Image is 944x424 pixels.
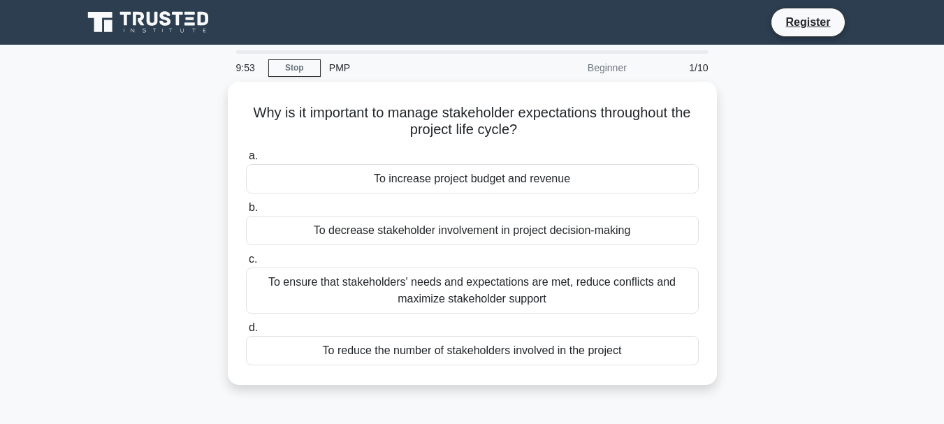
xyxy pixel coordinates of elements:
div: PMP [321,54,513,82]
span: a. [249,149,258,161]
span: b. [249,201,258,213]
span: d. [249,321,258,333]
div: To reduce the number of stakeholders involved in the project [246,336,699,365]
h5: Why is it important to manage stakeholder expectations throughout the project life cycle? [245,104,700,139]
a: Register [777,13,838,31]
div: 9:53 [228,54,268,82]
span: c. [249,253,257,265]
div: To increase project budget and revenue [246,164,699,193]
div: To decrease stakeholder involvement in project decision-making [246,216,699,245]
div: To ensure that stakeholders' needs and expectations are met, reduce conflicts and maximize stakeh... [246,268,699,314]
div: 1/10 [635,54,717,82]
a: Stop [268,59,321,77]
div: Beginner [513,54,635,82]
